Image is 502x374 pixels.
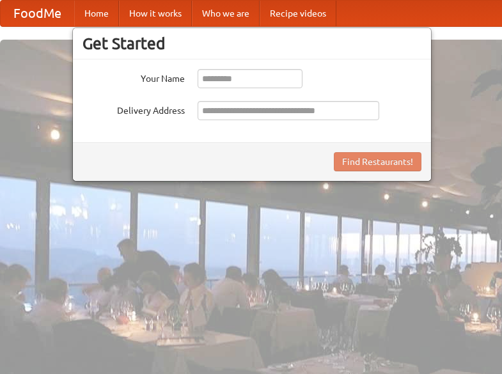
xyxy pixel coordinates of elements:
[192,1,260,26] a: Who we are
[82,34,421,53] h3: Get Started
[260,1,336,26] a: Recipe videos
[1,1,74,26] a: FoodMe
[82,101,185,117] label: Delivery Address
[82,69,185,85] label: Your Name
[334,152,421,171] button: Find Restaurants!
[119,1,192,26] a: How it works
[74,1,119,26] a: Home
